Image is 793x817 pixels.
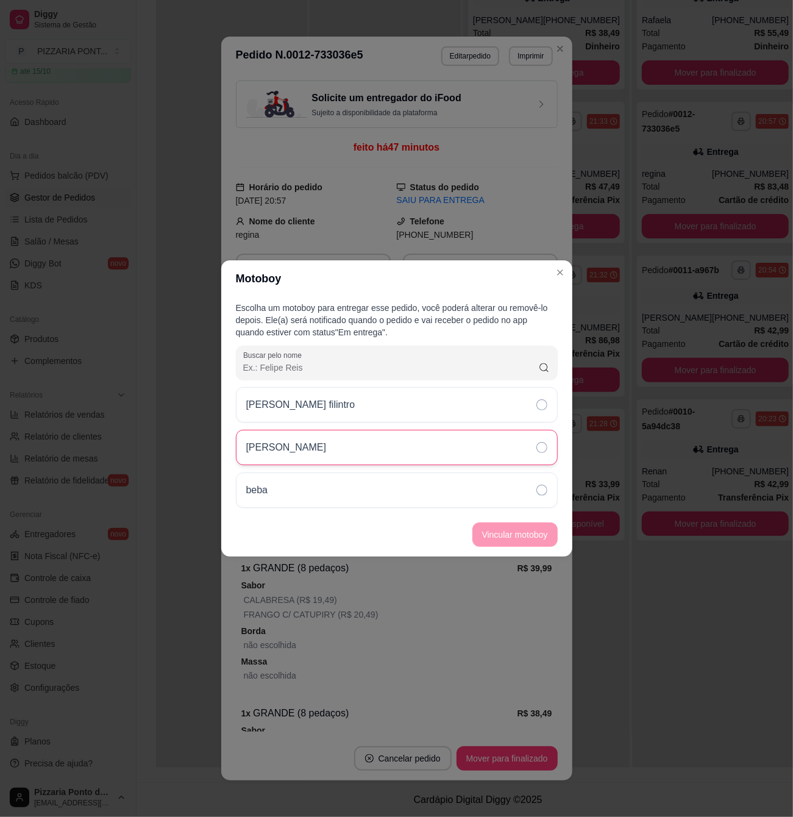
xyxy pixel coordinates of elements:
[221,260,572,297] header: Motoboy
[246,440,327,455] p: [PERSON_NAME]
[236,302,558,338] p: Escolha um motoboy para entregar esse pedido, você poderá alterar ou removê-lo depois. Ele(a) ser...
[243,362,539,374] input: Buscar pelo nome
[246,483,268,498] p: beba
[246,398,355,412] p: [PERSON_NAME] filintro
[550,263,570,282] button: Close
[243,350,306,360] label: Buscar pelo nome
